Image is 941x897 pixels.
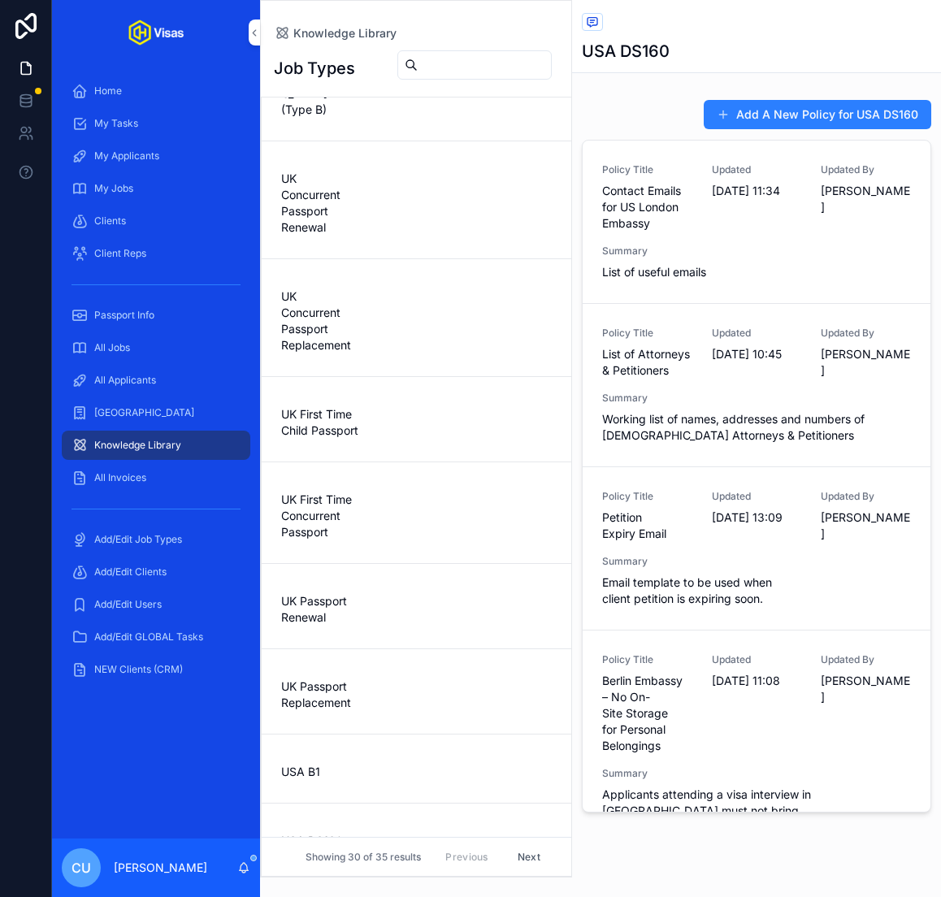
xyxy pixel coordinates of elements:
a: Add/Edit Clients [62,557,250,587]
a: Client Reps [62,239,250,268]
a: Policy TitleList of Attorneys & PetitionersUpdated[DATE] 10:45Updated By[PERSON_NAME]SummaryWorki... [583,304,930,467]
span: [PERSON_NAME] [821,673,911,705]
span: Updated [712,327,802,340]
span: Berlin Embassy – No On-Site Storage for Personal Belongings [602,673,692,754]
span: Client Reps [94,247,146,260]
span: My Applicants [94,149,159,162]
span: Clients [94,214,126,227]
span: Contact Emails for US London Embassy [602,183,692,232]
span: List of useful emails [602,264,911,280]
span: UK Passport Replacement [281,678,358,711]
a: UK Passport Replacement [262,649,571,734]
span: Working list of names, addresses and numbers of [DEMOGRAPHIC_DATA] Attorneys & Petitioners [602,411,911,444]
span: UK Passport Renewal [281,593,358,626]
span: Add/Edit Users [94,598,162,611]
a: My Applicants [62,141,250,171]
span: UK First Time Child Passport [281,406,358,439]
a: Policy TitlePetition Expiry EmailUpdated[DATE] 13:09Updated By[PERSON_NAME]SummaryEmail template ... [583,467,930,630]
span: UK Concurrent Passport Renewal [281,171,358,236]
span: Add/Edit Job Types [94,533,182,546]
span: Updated By [821,163,911,176]
a: Add/Edit Users [62,590,250,619]
a: UK Concurrent Passport Renewal [262,141,571,259]
span: Updated [712,490,802,503]
span: Summary [602,245,911,258]
a: Add/Edit GLOBAL Tasks [62,622,250,652]
span: [DATE] 13:09 [712,509,802,526]
span: Updated [712,653,802,666]
span: UK Concurrent Passport Replacement [281,288,358,353]
span: All Jobs [94,341,130,354]
a: All Jobs [62,333,250,362]
span: My Jobs [94,182,133,195]
a: Add/Edit Job Types [62,525,250,554]
span: Email template to be used when client petition is expiring soon. [602,574,911,607]
span: CU [72,858,91,877]
span: Summary [602,555,911,568]
img: App logo [128,19,184,45]
span: [DATE] 10:45 [712,346,802,362]
span: Policy Title [602,327,692,340]
span: [DATE] 11:34 [712,183,802,199]
span: Updated By [821,653,911,666]
span: UK First Time Concurrent Passport [281,492,358,540]
a: Knowledge Library [274,25,397,41]
span: All Invoices [94,471,146,484]
a: USA DS160 [262,804,571,873]
a: USA B1 [262,734,571,804]
a: UK First Time Concurrent Passport [262,462,571,564]
span: Showing 30 of 35 results [306,851,421,864]
a: Passport Info [62,301,250,330]
span: USA DS160 [281,833,358,849]
span: Add/Edit Clients [94,565,167,578]
span: [PERSON_NAME] [821,509,911,542]
a: My Tasks [62,109,250,138]
a: UK Passport Renewal [262,564,571,649]
span: Policy Title [602,653,692,666]
a: NEW Clients (CRM) [62,655,250,684]
span: Policy Title [602,163,692,176]
a: Policy TitleBerlin Embassy – No On-Site Storage for Personal BelongingsUpdated[DATE] 11:08Updated... [583,630,930,875]
p: [PERSON_NAME] [114,860,207,876]
span: Policy Title [602,490,692,503]
a: [GEOGRAPHIC_DATA] [62,398,250,427]
a: Policy TitleContact Emails for US London EmbassyUpdated[DATE] 11:34Updated By[PERSON_NAME]Summary... [583,141,930,304]
h1: USA DS160 [582,40,670,63]
span: Knowledge Library [94,439,181,452]
span: Applicants attending a visa interview in [GEOGRAPHIC_DATA] must not bring any electronic devices ... [602,786,911,851]
span: [DATE] 11:08 [712,673,802,689]
span: My Tasks [94,117,138,130]
button: Next [506,844,552,869]
a: UK First Time Child Passport [262,377,571,462]
span: NEW Clients (CRM) [94,663,183,676]
span: List of Attorneys & Petitioners [602,346,692,379]
a: Home [62,76,250,106]
span: Summary [602,392,911,405]
span: Summary [602,767,911,780]
span: Knowledge Library [293,25,397,41]
span: [PERSON_NAME] [821,346,911,379]
span: All Applicants [94,374,156,387]
button: Add A New Policy for USA DS160 [704,100,931,129]
span: Petition Expiry Email [602,509,692,542]
a: All Applicants [62,366,250,395]
span: Add/Edit GLOBAL Tasks [94,630,203,643]
span: Passport Info [94,309,154,322]
a: UK Concurrent Passport Replacement [262,259,571,377]
a: My Jobs [62,174,250,203]
a: Knowledge Library [62,431,250,460]
span: Updated By [821,490,911,503]
a: Clients [62,206,250,236]
span: Updated By [821,327,911,340]
span: [GEOGRAPHIC_DATA] [94,406,194,419]
div: scrollable content [52,65,260,705]
span: Updated [712,163,802,176]
span: [PERSON_NAME] [821,183,911,215]
span: USA B1 [281,764,358,780]
a: All Invoices [62,463,250,492]
span: Home [94,84,122,97]
h1: Job Types [274,57,355,80]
